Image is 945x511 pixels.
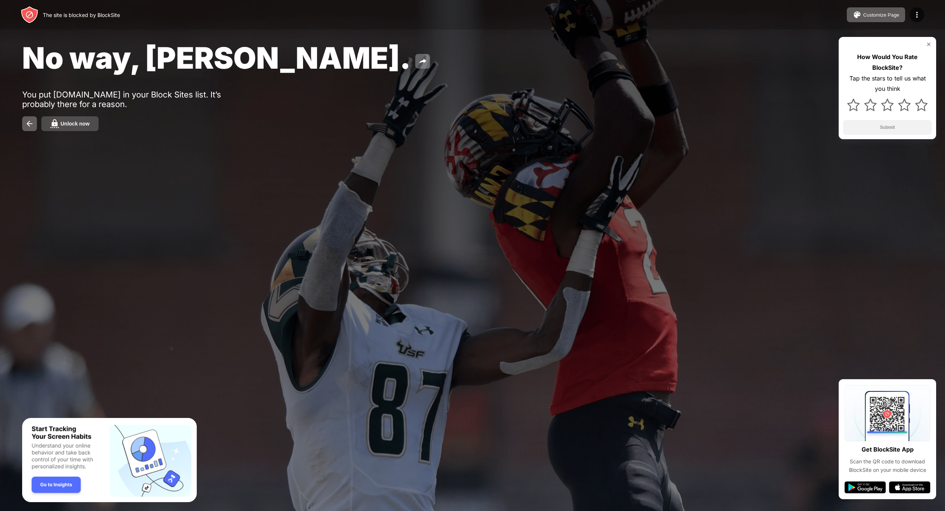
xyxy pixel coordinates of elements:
img: menu-icon.svg [913,10,921,19]
img: google-play.svg [845,481,886,493]
img: star.svg [881,99,894,111]
button: Submit [843,120,932,135]
div: The site is blocked by BlockSite [43,12,120,18]
button: Customize Page [847,7,905,22]
img: star.svg [915,99,928,111]
div: Unlock now [61,121,90,127]
img: password.svg [50,119,59,128]
div: Customize Page [863,12,899,18]
img: app-store.svg [889,481,930,493]
span: No way, [PERSON_NAME]. [22,40,411,76]
div: How Would You Rate BlockSite? [843,52,932,73]
div: You put [DOMAIN_NAME] in your Block Sites list. It’s probably there for a reason. [22,90,250,109]
img: pallet.svg [853,10,862,19]
iframe: Banner [22,418,197,503]
div: Scan the QR code to download BlockSite on your mobile device [845,457,930,474]
img: rate-us-close.svg [926,41,932,47]
div: Get BlockSite App [862,444,914,455]
button: Unlock now [41,116,99,131]
img: share.svg [418,57,427,66]
img: qrcode.svg [845,385,930,441]
img: header-logo.svg [21,6,38,24]
img: star.svg [847,99,860,111]
div: Tap the stars to tell us what you think [843,73,932,95]
img: back.svg [25,119,34,128]
img: star.svg [864,99,877,111]
img: star.svg [898,99,911,111]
